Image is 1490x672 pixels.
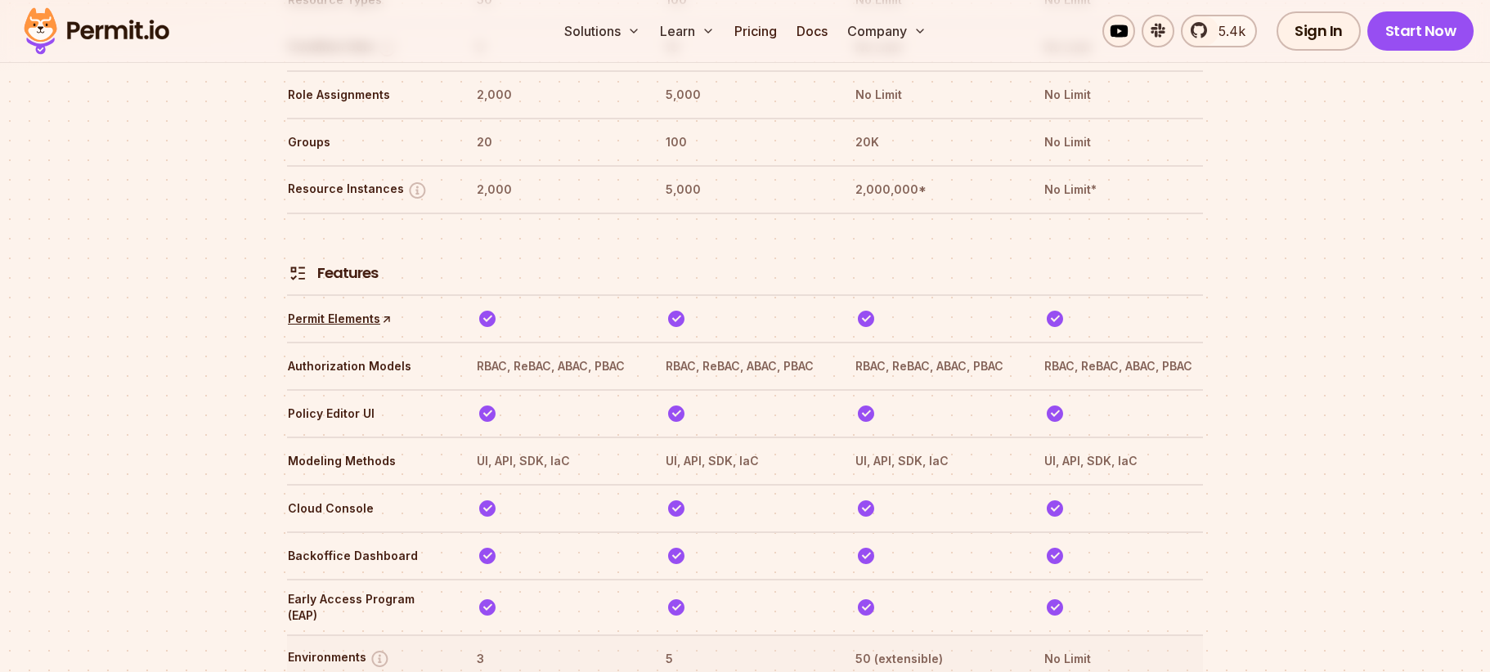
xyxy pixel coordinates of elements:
[288,180,428,200] button: Resource Instances
[287,448,447,474] th: Modeling Methods
[1043,353,1203,379] th: RBAC, ReBAC, ABAC, PBAC
[1043,177,1203,203] th: No Limit*
[287,590,447,625] th: Early Access Program (EAP)
[1043,129,1203,155] th: No Limit
[855,353,1014,379] th: RBAC, ReBAC, ABAC, PBAC
[476,353,635,379] th: RBAC, ReBAC, ABAC, PBAC
[476,129,635,155] th: 20
[287,543,447,569] th: Backoffice Dashboard
[1043,646,1203,672] th: No Limit
[476,177,635,203] th: 2,000
[653,15,721,47] button: Learn
[317,263,378,284] h4: Features
[855,129,1014,155] th: 20K
[287,401,447,427] th: Policy Editor UI
[1367,11,1474,51] a: Start Now
[790,15,834,47] a: Docs
[287,353,447,379] th: Authorization Models
[855,177,1014,203] th: 2,000,000*
[476,82,635,108] th: 2,000
[558,15,647,47] button: Solutions
[288,648,390,669] button: Environments
[1043,448,1203,474] th: UI, API, SDK, IaC
[1181,15,1257,47] a: 5.4k
[1277,11,1361,51] a: Sign In
[665,646,824,672] th: 5
[855,82,1014,108] th: No Limit
[287,129,447,155] th: Groups
[665,177,824,203] th: 5,000
[288,263,307,283] img: Features
[287,495,447,522] th: Cloud Console
[1043,82,1203,108] th: No Limit
[476,646,635,672] th: 3
[376,309,396,329] span: ↑
[855,646,1014,672] th: 50 (extensible)
[16,3,177,59] img: Permit logo
[665,448,824,474] th: UI, API, SDK, IaC
[476,448,635,474] th: UI, API, SDK, IaC
[288,311,392,327] a: Permit Elements↑
[287,82,447,108] th: Role Assignments
[855,448,1014,474] th: UI, API, SDK, IaC
[665,129,824,155] th: 100
[1209,21,1245,41] span: 5.4k
[841,15,933,47] button: Company
[728,15,783,47] a: Pricing
[665,82,824,108] th: 5,000
[665,353,824,379] th: RBAC, ReBAC, ABAC, PBAC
